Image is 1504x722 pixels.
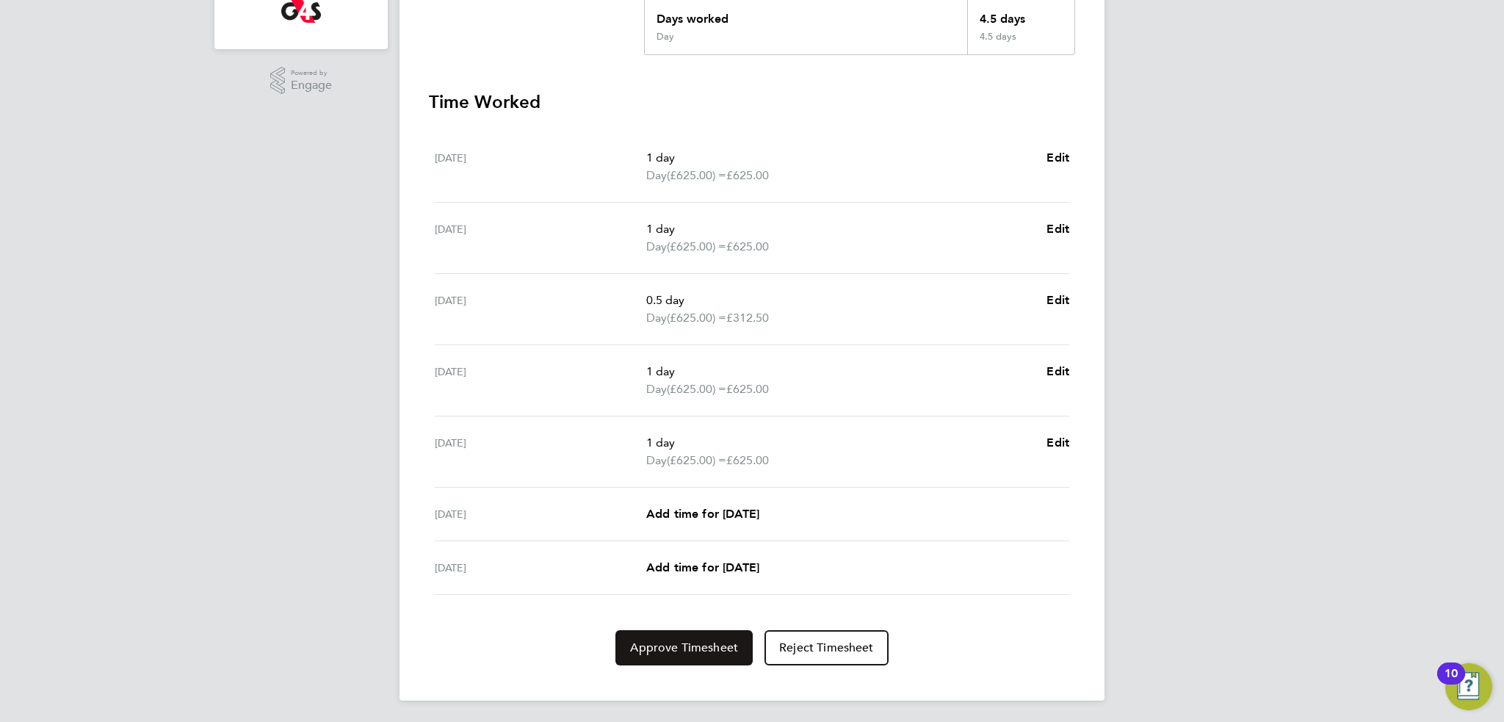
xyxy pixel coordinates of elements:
span: £625.00 [726,453,769,467]
a: Edit [1046,434,1069,452]
div: 4.5 days [967,31,1074,54]
span: Day [646,309,667,327]
button: Open Resource Center, 10 new notifications [1445,663,1492,710]
p: 0.5 day [646,292,1035,309]
span: £312.50 [726,311,769,325]
p: 1 day [646,220,1035,238]
div: [DATE] [435,505,646,523]
a: Add time for [DATE] [646,505,759,523]
span: (£625.00) = [667,239,726,253]
a: Edit [1046,149,1069,167]
span: (£625.00) = [667,453,726,467]
span: Approve Timesheet [630,640,738,655]
span: (£625.00) = [667,382,726,396]
div: [DATE] [435,292,646,327]
a: Edit [1046,363,1069,380]
span: Day [646,167,667,184]
button: Approve Timesheet [615,630,753,665]
a: Add time for [DATE] [646,559,759,577]
div: Day [657,31,674,43]
span: Edit [1046,293,1069,307]
span: £625.00 [726,168,769,182]
span: (£625.00) = [667,311,726,325]
div: [DATE] [435,559,646,577]
button: Reject Timesheet [764,630,889,665]
span: Reject Timesheet [779,640,874,655]
div: [DATE] [435,149,646,184]
span: Edit [1046,436,1069,450]
span: (£625.00) = [667,168,726,182]
a: Edit [1046,292,1069,309]
p: 1 day [646,363,1035,380]
span: Edit [1046,151,1069,165]
div: [DATE] [435,434,646,469]
div: 10 [1445,674,1458,693]
div: [DATE] [435,220,646,256]
a: Powered byEngage [270,67,333,95]
h3: Time Worked [429,90,1075,114]
span: Day [646,452,667,469]
span: Powered by [291,67,332,79]
span: Add time for [DATE] [646,507,759,521]
span: Engage [291,79,332,92]
p: 1 day [646,149,1035,167]
a: Edit [1046,220,1069,238]
span: Add time for [DATE] [646,560,759,574]
span: Day [646,380,667,398]
span: Day [646,238,667,256]
p: 1 day [646,434,1035,452]
span: £625.00 [726,239,769,253]
span: Edit [1046,364,1069,378]
div: [DATE] [435,363,646,398]
span: £625.00 [726,382,769,396]
span: Edit [1046,222,1069,236]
